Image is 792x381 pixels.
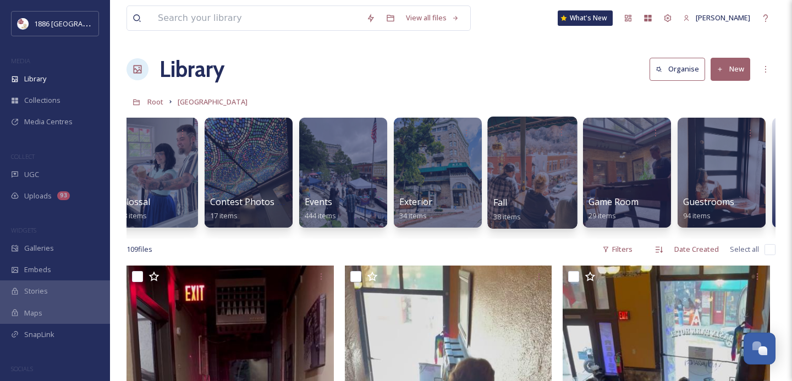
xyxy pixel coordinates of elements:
span: Collections [24,95,61,106]
a: View all files [400,7,465,29]
span: Media Centres [24,117,73,127]
span: Game Room [588,196,639,208]
span: 38 items [493,211,521,221]
span: Stories [24,286,48,296]
button: New [711,58,750,80]
span: COLLECT [11,152,35,161]
span: Guestrooms [683,196,734,208]
span: 29 items [588,211,616,220]
a: [GEOGRAPHIC_DATA] [178,95,248,108]
span: Fall [493,196,508,208]
span: Embeds [24,264,51,275]
a: Organise [650,58,711,80]
div: Filters [597,239,638,260]
span: Root [147,97,163,107]
span: SOCIALS [11,365,33,373]
div: Date Created [669,239,724,260]
span: [GEOGRAPHIC_DATA] [178,97,248,107]
span: 444 items [305,211,336,220]
span: Galleries [24,243,54,253]
span: 1886 [GEOGRAPHIC_DATA] [34,18,121,29]
a: Library [159,53,224,86]
img: logos.png [18,18,29,29]
span: UGC [24,169,39,180]
span: 128 items [116,211,147,220]
span: MEDIA [11,57,30,65]
span: 94 items [683,211,711,220]
span: 17 items [210,211,238,220]
span: [PERSON_NAME] [696,13,750,23]
a: Guestrooms94 items [683,197,734,220]
span: Uploads [24,191,52,201]
a: Colossal128 items [116,197,150,220]
a: Exterior34 items [399,197,432,220]
span: WIDGETS [11,226,36,234]
span: Select all [730,244,759,255]
a: Root [147,95,163,108]
span: 109 file s [127,244,152,255]
span: Library [24,74,46,84]
span: Exterior [399,196,432,208]
div: 93 [57,191,70,200]
span: Contest Photos (Seasons) [210,196,317,208]
input: Search your library [152,6,361,30]
a: Events444 items [305,197,336,220]
button: Organise [650,58,705,80]
span: Maps [24,308,42,318]
a: [PERSON_NAME] [678,7,756,29]
span: SnapLink [24,329,54,340]
a: Game Room29 items [588,197,639,220]
span: Events [305,196,332,208]
button: Open Chat [744,333,776,365]
a: What's New [558,10,613,26]
a: Contest Photos (Seasons)17 items [210,197,317,220]
a: Fall38 items [493,197,521,222]
span: Colossal [116,196,150,208]
span: 34 items [399,211,427,220]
